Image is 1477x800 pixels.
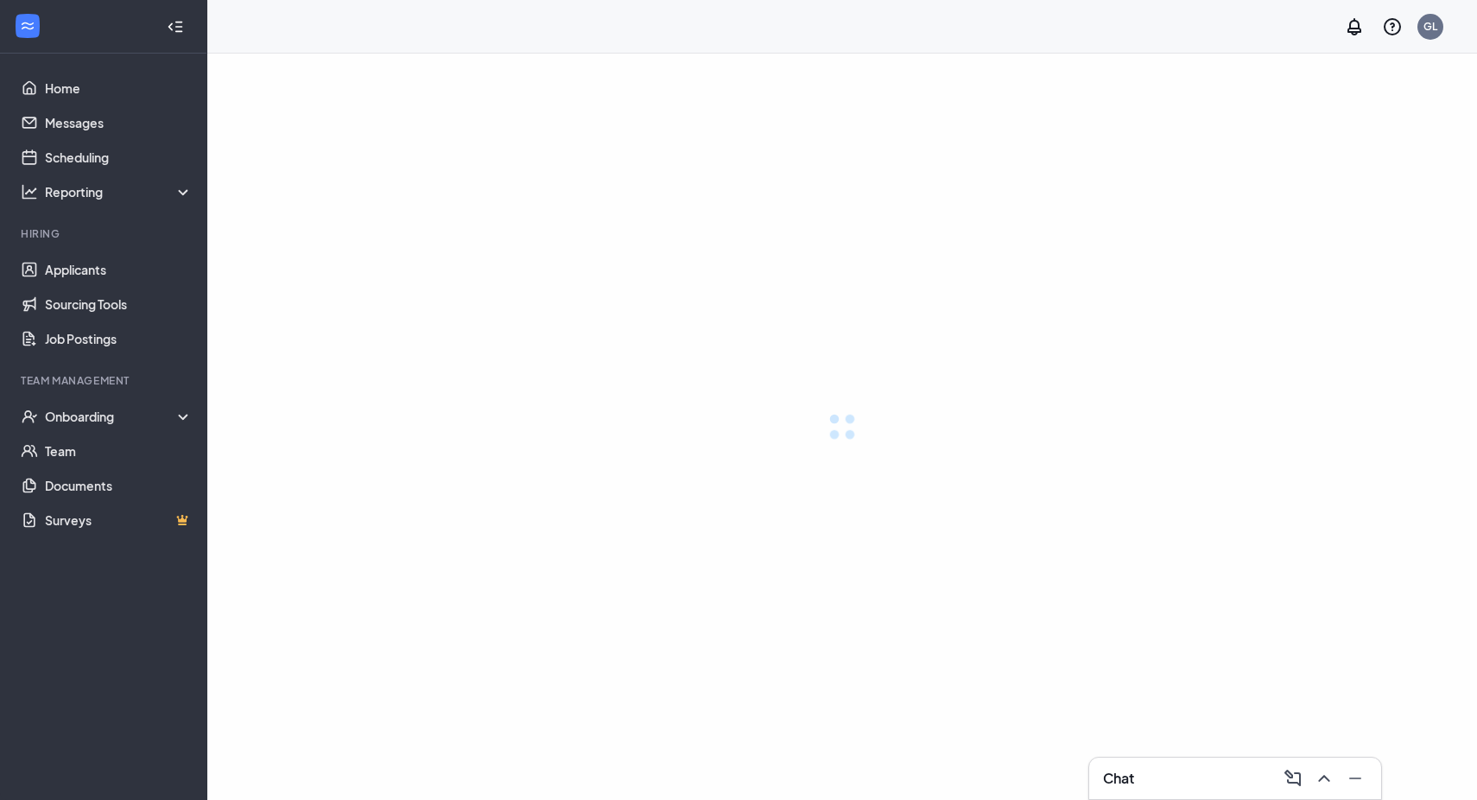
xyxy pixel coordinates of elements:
a: Home [45,71,193,105]
a: Sourcing Tools [45,287,193,321]
a: Documents [45,468,193,503]
svg: WorkstreamLogo [19,17,36,35]
svg: Minimize [1345,768,1366,789]
button: ChevronUp [1309,765,1336,792]
svg: ChevronUp [1314,768,1334,789]
h3: Chat [1103,769,1134,788]
a: Job Postings [45,321,193,356]
button: Minimize [1340,765,1367,792]
svg: ComposeMessage [1283,768,1303,789]
svg: Collapse [167,18,184,35]
div: Onboarding [45,408,193,425]
a: SurveysCrown [45,503,193,537]
div: Team Management [21,373,189,388]
a: Scheduling [45,140,193,175]
a: Messages [45,105,193,140]
svg: QuestionInfo [1382,16,1403,37]
button: ComposeMessage [1277,765,1305,792]
svg: UserCheck [21,408,38,425]
a: Applicants [45,252,193,287]
div: GL [1423,19,1437,34]
div: Reporting [45,183,193,200]
a: Team [45,434,193,468]
svg: Analysis [21,183,38,200]
svg: Notifications [1344,16,1365,37]
div: Hiring [21,226,189,241]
